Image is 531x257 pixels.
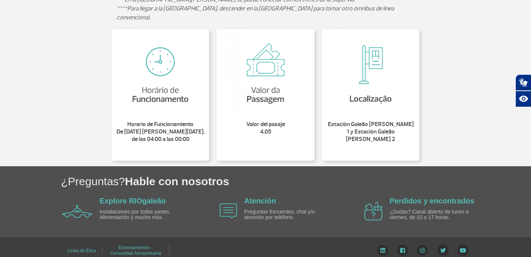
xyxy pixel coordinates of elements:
button: Abrir tradutor de língua de sinais. [515,74,531,91]
a: Atención [244,197,276,205]
p: Instalaciones por todas partes. Alimentación y mucho más. [100,209,185,221]
a: Línea de Ética [67,245,96,256]
img: airplane icon [220,203,237,219]
p: 4,05 [221,121,310,143]
img: Estación Galeão Tom Jobim 1 y Estación Galeão Tom Jobim 2 [322,29,420,116]
p: ¿Dudas? Canal abierto de lunes a viernes, de 10 a 17 horas. [390,209,475,221]
img: Twitter [437,245,449,256]
img: YouTube [457,245,468,256]
p: Estación Galeão [PERSON_NAME] 1 y Estación Galeão [PERSON_NAME] 2 [326,121,415,150]
p: De [DATE] [PERSON_NAME][DATE], de las 04:00 a las 00:00 [116,121,205,143]
img: airplane icon [364,202,383,221]
h1: ¿Preguntas? [61,174,531,189]
span: Hable con nosotros [125,175,229,187]
strong: Valor del pasaje [246,121,285,128]
div: Plugin de acessibilidade da Hand Talk. [515,74,531,107]
img: Instagram [417,245,428,256]
img: Valor del pasaje 4,05 [217,29,314,116]
img: LinkedIn [377,245,388,256]
strong: Horario de Funcionamiento [127,121,193,128]
a: Explore RIOgaleão [100,197,166,205]
a: Perdidos y encontrados [390,197,474,205]
img: Horario de Funcionamiento De lunes a domingo, de las 04:00 a las 00:00 [112,29,209,116]
p: Preguntas frecuentes, chat y/o atención por teléfono. [244,209,330,221]
img: airplane icon [62,205,92,218]
img: Facebook [397,245,408,256]
button: Abrir recursos assistivos. [515,91,531,107]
